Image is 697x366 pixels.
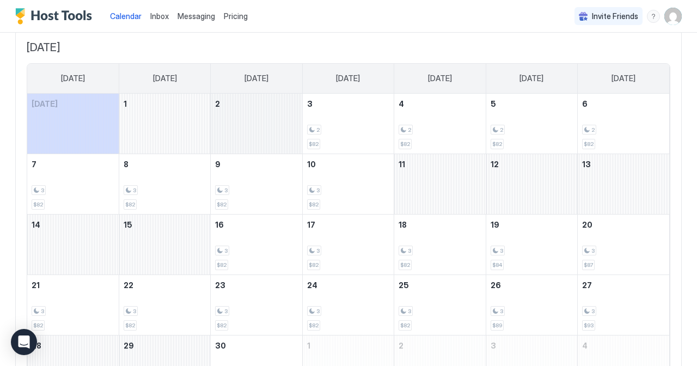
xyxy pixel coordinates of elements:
[591,308,595,315] span: 3
[428,74,452,83] span: [DATE]
[408,126,411,133] span: 2
[27,335,119,356] a: September 28, 2025
[399,341,403,350] span: 2
[399,280,409,290] span: 25
[417,64,463,93] a: Thursday
[309,141,319,148] span: $82
[664,8,682,25] div: User profile
[591,247,595,254] span: 3
[303,154,394,174] a: September 10, 2025
[303,335,394,356] a: October 1, 2025
[32,220,40,229] span: 14
[224,187,228,194] span: 3
[509,64,554,93] a: Friday
[307,160,316,169] span: 10
[486,214,577,274] td: September 19, 2025
[303,94,394,114] a: September 3, 2025
[584,322,594,329] span: $93
[592,11,638,21] span: Invite Friends
[582,160,591,169] span: 13
[500,126,503,133] span: 2
[215,160,221,169] span: 9
[119,335,210,356] a: September 29, 2025
[492,322,502,329] span: $89
[211,154,302,174] a: September 9, 2025
[492,141,502,148] span: $82
[303,275,394,295] a: September 24, 2025
[486,154,577,214] td: September 12, 2025
[211,94,302,154] td: September 2, 2025
[394,154,486,214] td: September 11, 2025
[224,308,228,315] span: 3
[307,280,317,290] span: 24
[50,64,96,93] a: Sunday
[211,94,302,114] a: September 2, 2025
[302,154,394,214] td: September 10, 2025
[486,335,577,356] a: October 3, 2025
[234,64,279,93] a: Tuesday
[110,10,142,22] a: Calendar
[400,141,410,148] span: $82
[578,154,669,214] td: September 13, 2025
[32,280,40,290] span: 21
[124,99,127,108] span: 1
[500,308,503,315] span: 3
[119,154,210,214] td: September 8, 2025
[399,99,404,108] span: 4
[584,141,594,148] span: $82
[408,308,411,315] span: 3
[119,275,210,295] a: September 22, 2025
[133,308,136,315] span: 3
[399,160,405,169] span: 11
[211,154,302,214] td: September 9, 2025
[486,274,577,335] td: September 26, 2025
[584,261,593,269] span: $87
[309,261,319,269] span: $82
[124,220,132,229] span: 15
[224,247,228,254] span: 3
[309,201,319,208] span: $82
[215,280,225,290] span: 23
[578,94,669,154] td: September 6, 2025
[15,8,97,25] div: Host Tools Logo
[41,187,44,194] span: 3
[211,275,302,295] a: September 23, 2025
[491,160,499,169] span: 12
[150,10,169,22] a: Inbox
[336,74,360,83] span: [DATE]
[142,64,188,93] a: Monday
[33,201,43,208] span: $82
[27,275,119,295] a: September 21, 2025
[27,41,670,54] span: [DATE]
[578,274,669,335] td: September 27, 2025
[119,154,210,174] a: September 8, 2025
[486,275,577,295] a: September 26, 2025
[394,94,486,154] td: September 4, 2025
[32,99,58,108] span: [DATE]
[582,280,592,290] span: 27
[486,154,577,174] a: September 12, 2025
[217,201,227,208] span: $82
[394,214,486,274] td: September 18, 2025
[215,99,220,108] span: 2
[307,341,310,350] span: 1
[578,214,669,274] td: September 20, 2025
[217,261,227,269] span: $82
[578,275,669,295] a: September 27, 2025
[178,11,215,21] span: Messaging
[110,11,142,21] span: Calendar
[119,274,210,335] td: September 22, 2025
[399,220,407,229] span: 18
[124,341,134,350] span: 29
[578,335,669,356] a: October 4, 2025
[61,74,85,83] span: [DATE]
[307,99,313,108] span: 3
[11,329,37,355] div: Open Intercom Messenger
[612,74,635,83] span: [DATE]
[224,11,248,21] span: Pricing
[578,154,669,174] a: September 13, 2025
[27,154,119,174] a: September 7, 2025
[244,74,268,83] span: [DATE]
[27,94,119,154] td: August 31, 2025
[486,94,577,114] a: September 5, 2025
